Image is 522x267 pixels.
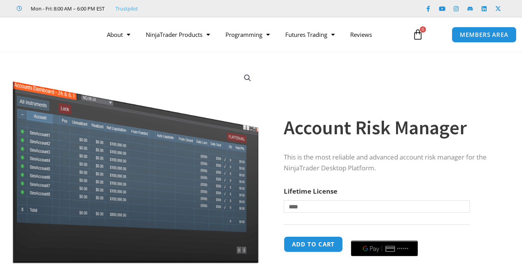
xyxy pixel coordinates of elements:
[284,114,503,141] h1: Account Risk Manager
[284,187,337,196] label: Lifetime License
[284,152,503,174] p: This is the most reliable and advanced account risk manager for the NinjaTrader Desktop Platform.
[115,4,138,13] a: Trustpilot
[420,26,426,33] span: 0
[138,26,218,43] a: NinjaTrader Products
[99,26,407,43] nav: Menu
[241,71,255,85] a: View full-screen image gallery
[29,4,105,13] span: Mon - Fri: 8:00 AM – 6:00 PM EST
[284,217,296,222] a: Clear options
[452,27,517,43] a: MEMBERS AREA
[460,32,508,38] span: MEMBERS AREA
[401,23,435,46] a: 0
[342,26,380,43] a: Reviews
[351,241,418,256] button: Buy with GPay
[284,236,343,252] button: Add to cart
[99,26,138,43] a: About
[10,65,260,264] img: Screenshot 2024-08-26 15462845454
[10,21,94,49] img: LogoAI | Affordable Indicators – NinjaTrader
[218,26,278,43] a: Programming
[278,26,342,43] a: Futures Trading
[349,235,419,236] iframe: Secure payment input frame
[397,246,409,251] text: ••••••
